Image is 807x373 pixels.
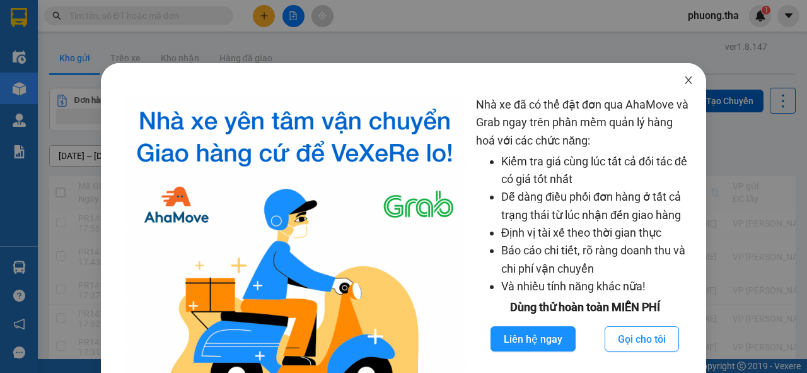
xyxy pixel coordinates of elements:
span: Gọi cho tôi [618,331,666,347]
li: Dễ dàng điều phối đơn hàng ở tất cả trạng thái từ lúc nhận đến giao hàng [501,188,694,224]
button: Gọi cho tôi [605,326,679,352]
li: Kiểm tra giá cùng lúc tất cả đối tác để có giá tốt nhất [501,153,694,189]
button: Liên hệ ngay [491,326,576,352]
li: Và nhiều tính năng khác nữa! [501,278,694,295]
button: Close [671,63,706,98]
div: Dùng thử hoàn toàn MIỄN PHÍ [476,299,694,316]
span: close [683,75,694,85]
li: Định vị tài xế theo thời gian thực [501,224,694,242]
span: Liên hệ ngay [504,331,562,347]
li: Báo cáo chi tiết, rõ ràng doanh thu và chi phí vận chuyển [501,242,694,278]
